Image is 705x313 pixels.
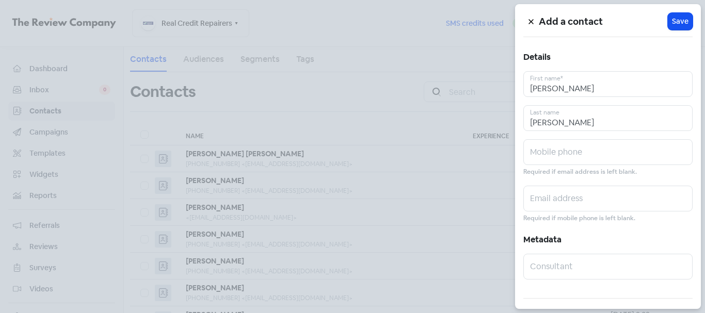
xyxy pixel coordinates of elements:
small: Required if mobile phone is left blank. [523,213,635,223]
h5: Add a contact [539,14,668,29]
input: First name [523,71,693,97]
h5: Metadata [523,232,693,248]
input: Mobile phone [523,139,693,165]
input: Consultant [523,254,693,279]
span: Save [672,16,688,27]
small: Required if email address is left blank. [523,167,637,177]
input: Email address [523,186,693,211]
button: Save [668,13,693,30]
input: Last name [523,105,693,131]
h5: Details [523,50,693,65]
